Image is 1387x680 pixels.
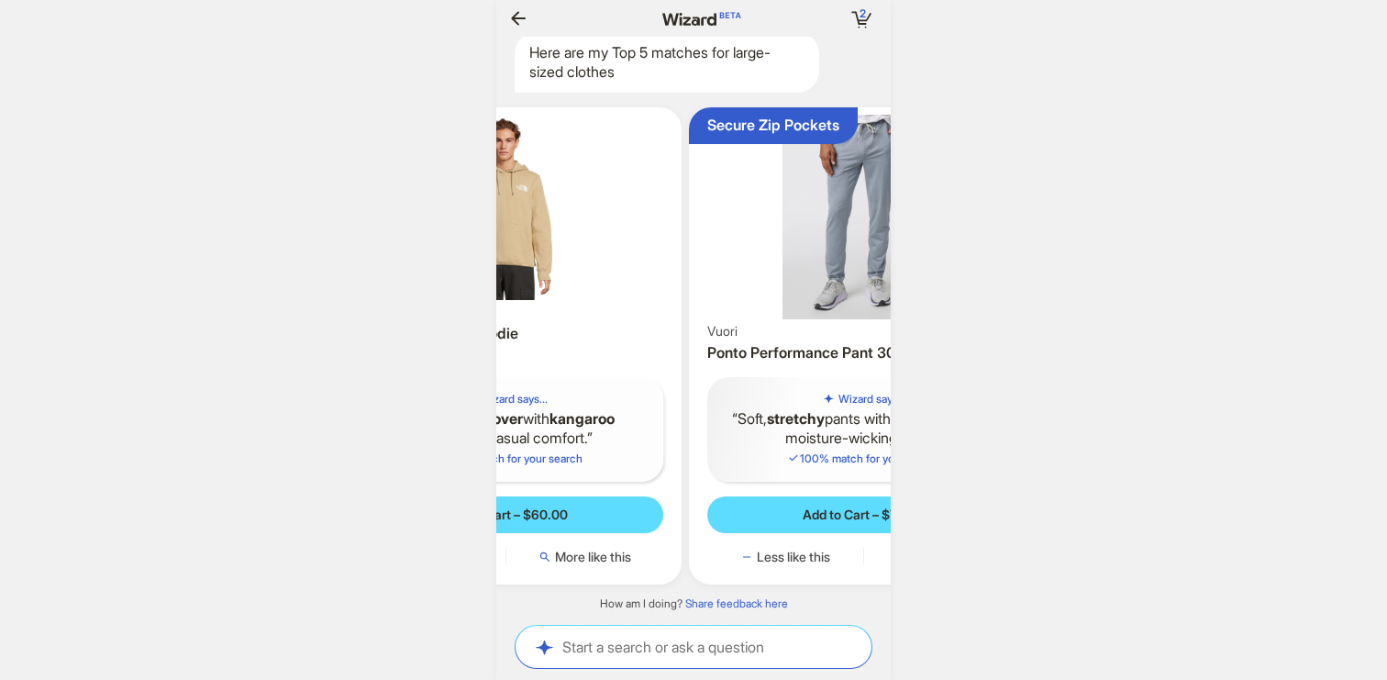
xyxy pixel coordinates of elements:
[515,32,819,93] div: Here are my Top 5 matches for large-sized clothes
[444,507,568,523] span: Add to Cart – $60.00
[757,549,830,565] span: Less like this
[363,409,649,448] q: A with for casual comfort.
[480,392,548,407] h5: Wizard says...
[338,115,674,300] img: Box NSE Pullover Hoodie
[707,116,839,135] div: Secure Zip Pockets
[707,323,738,340] span: Vuori
[330,107,682,585] div: Box NSE Pullover HoodieBox NSE Pullover HoodieWizard says...Ahooded pulloverwithkangaroo pocketfo...
[496,596,891,611] div: How am I doing?
[838,392,906,407] h5: Wizard says...
[803,507,926,523] span: Add to Cart – $78.00
[428,451,583,465] span: 100 % match for your search
[722,409,1007,448] q: Soft, pants with a and moisture-wicking fabric
[860,6,866,20] span: 2
[555,549,631,565] span: More like this
[349,324,663,343] h3: Box NSE Pullover Hoodie
[707,343,1022,362] h3: Ponto Performance Pant 30"
[767,409,825,428] b: stretchy
[696,115,1033,319] img: Ponto Performance Pant 30"
[787,451,941,465] span: 100 % match for your search
[349,496,663,533] button: Add to Cart – $60.00
[685,596,788,610] a: Share feedback here
[506,548,663,566] button: More like this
